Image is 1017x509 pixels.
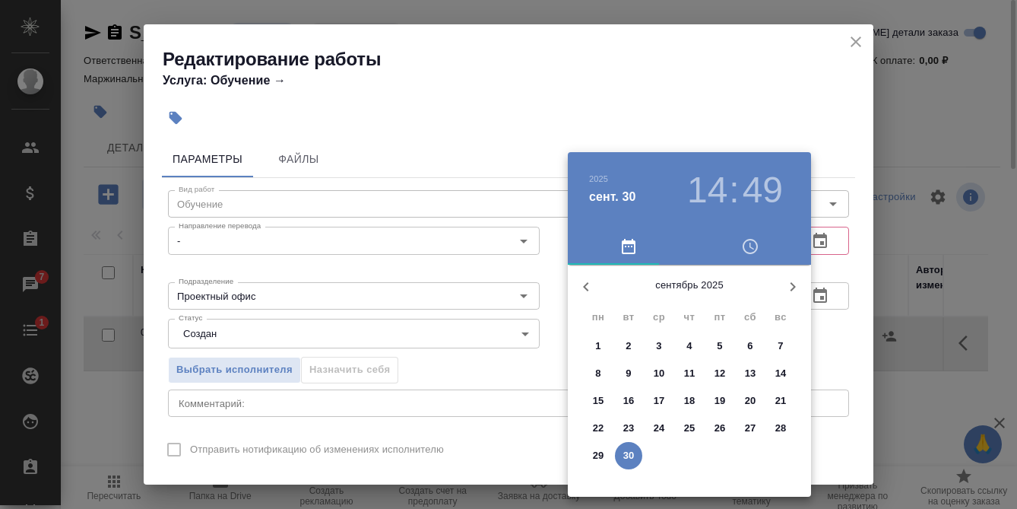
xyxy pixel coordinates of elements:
[737,360,764,387] button: 13
[626,366,631,381] p: 9
[775,366,787,381] p: 14
[686,339,692,354] p: 4
[615,442,642,469] button: 30
[645,360,673,387] button: 10
[714,366,726,381] p: 12
[767,415,794,442] button: 28
[767,310,794,325] span: вс
[767,360,794,387] button: 14
[706,360,733,387] button: 12
[714,421,726,436] p: 26
[729,169,739,212] h3: :
[604,278,775,293] p: сентябрь 2025
[684,421,695,436] p: 25
[684,366,695,381] p: 11
[615,415,642,442] button: 23
[585,360,612,387] button: 8
[745,421,756,436] p: 27
[706,332,733,360] button: 5
[626,339,631,354] p: 2
[676,387,703,415] button: 18
[775,393,787,409] p: 21
[595,366,600,381] p: 8
[714,393,726,409] p: 19
[623,421,635,436] p: 23
[585,387,612,415] button: 15
[585,442,612,469] button: 29
[654,421,665,436] p: 24
[676,415,703,442] button: 25
[593,393,604,409] p: 15
[585,332,612,360] button: 1
[687,169,727,212] button: 14
[595,339,600,354] p: 1
[676,332,703,360] button: 4
[654,393,665,409] p: 17
[737,415,764,442] button: 27
[737,332,764,360] button: 6
[589,174,608,183] button: 2025
[615,360,642,387] button: 9
[623,393,635,409] p: 16
[645,310,673,325] span: ср
[585,310,612,325] span: пн
[615,310,642,325] span: вт
[743,169,783,212] button: 49
[775,421,787,436] p: 28
[589,188,636,206] button: сент. 30
[615,387,642,415] button: 16
[684,393,695,409] p: 18
[737,310,764,325] span: сб
[654,366,665,381] p: 10
[645,332,673,360] button: 3
[593,448,604,463] p: 29
[645,415,673,442] button: 24
[747,339,752,354] p: 6
[593,421,604,436] p: 22
[656,339,661,354] p: 3
[676,310,703,325] span: чт
[676,360,703,387] button: 11
[623,448,635,463] p: 30
[645,387,673,415] button: 17
[706,387,733,415] button: 19
[778,339,783,354] p: 7
[737,387,764,415] button: 20
[717,339,722,354] p: 5
[706,310,733,325] span: пт
[706,415,733,442] button: 26
[745,366,756,381] p: 13
[615,332,642,360] button: 2
[585,415,612,442] button: 22
[767,332,794,360] button: 7
[767,387,794,415] button: 21
[745,393,756,409] p: 20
